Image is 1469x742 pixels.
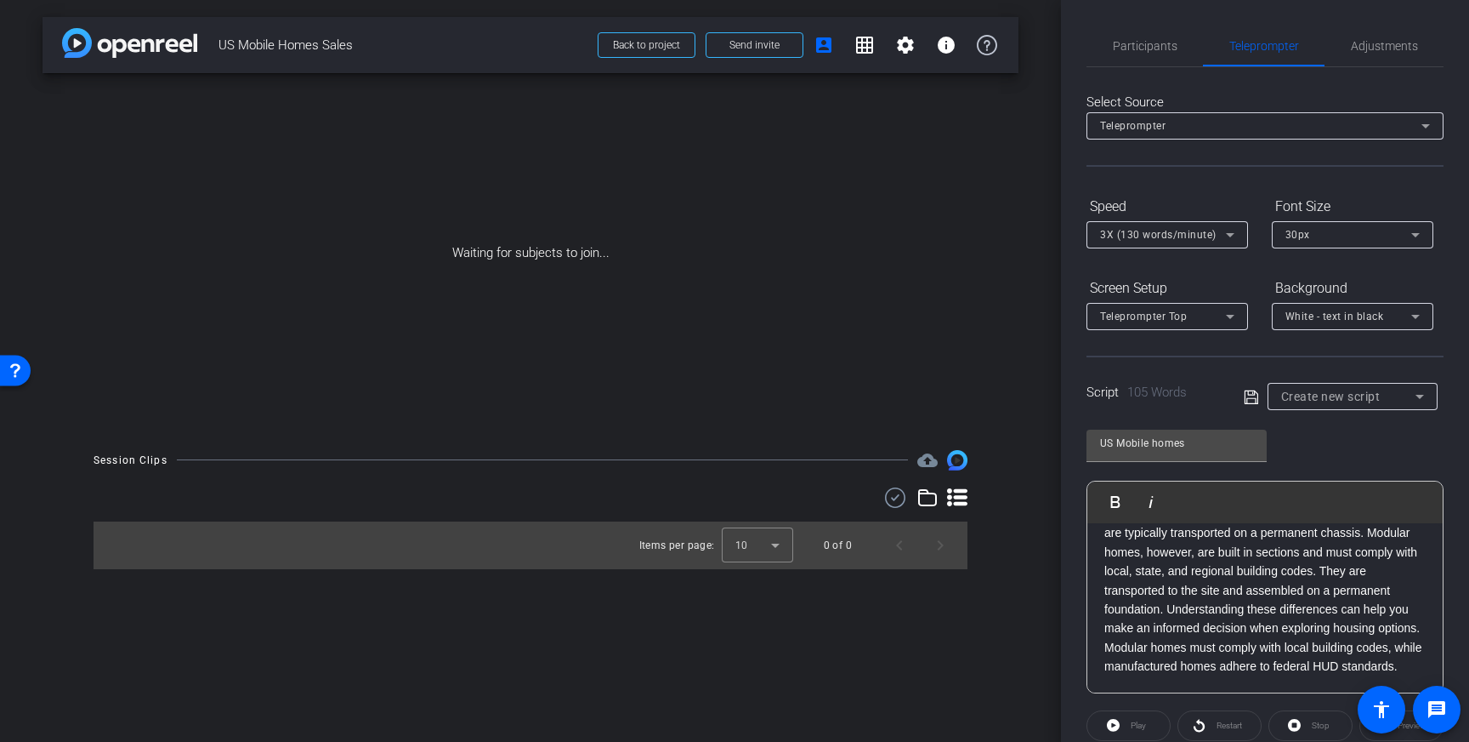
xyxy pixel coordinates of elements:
mat-icon: accessibility [1371,699,1392,720]
p: When considering factory-built housing, it's important to distinguish between manufactured and mo... [1104,429,1426,676]
span: Teleprompter Top [1100,311,1187,322]
span: Create new script [1281,390,1381,403]
div: Background [1272,274,1433,303]
span: 3X (130 words/minute) [1100,229,1217,241]
button: Previous page [879,525,920,566]
div: Items per page: [639,537,715,554]
span: Back to project [613,39,680,51]
span: US Mobile Homes Sales [218,28,587,62]
div: 0 of 0 [824,537,852,554]
span: Send invite [729,38,780,52]
mat-icon: message [1426,699,1447,720]
span: Destinations for your clips [917,450,938,471]
span: Adjustments [1351,40,1418,52]
span: Participants [1113,40,1177,52]
mat-icon: settings [895,35,916,55]
div: Waiting for subjects to join... [43,73,1018,433]
div: Select Source [1086,93,1443,112]
span: 105 Words [1127,385,1187,400]
div: Speed [1086,192,1248,221]
img: app-logo [62,28,197,58]
div: Font Size [1272,192,1433,221]
span: 30px [1285,229,1310,241]
span: Teleprompter [1100,120,1166,132]
div: Script [1086,383,1220,402]
mat-icon: grid_on [854,35,875,55]
span: Teleprompter [1229,40,1299,52]
div: Screen Setup [1086,274,1248,303]
input: Title [1100,433,1253,454]
div: Session Clips [94,452,167,469]
img: Session clips [947,450,967,471]
mat-icon: info [936,35,956,55]
mat-icon: account_box [814,35,834,55]
span: White - text in black [1285,311,1384,322]
button: Back to project [598,32,695,58]
button: Bold (⌘B) [1099,485,1132,519]
mat-icon: cloud_upload [917,450,938,471]
button: Next page [920,525,961,566]
button: Send invite [706,32,803,58]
